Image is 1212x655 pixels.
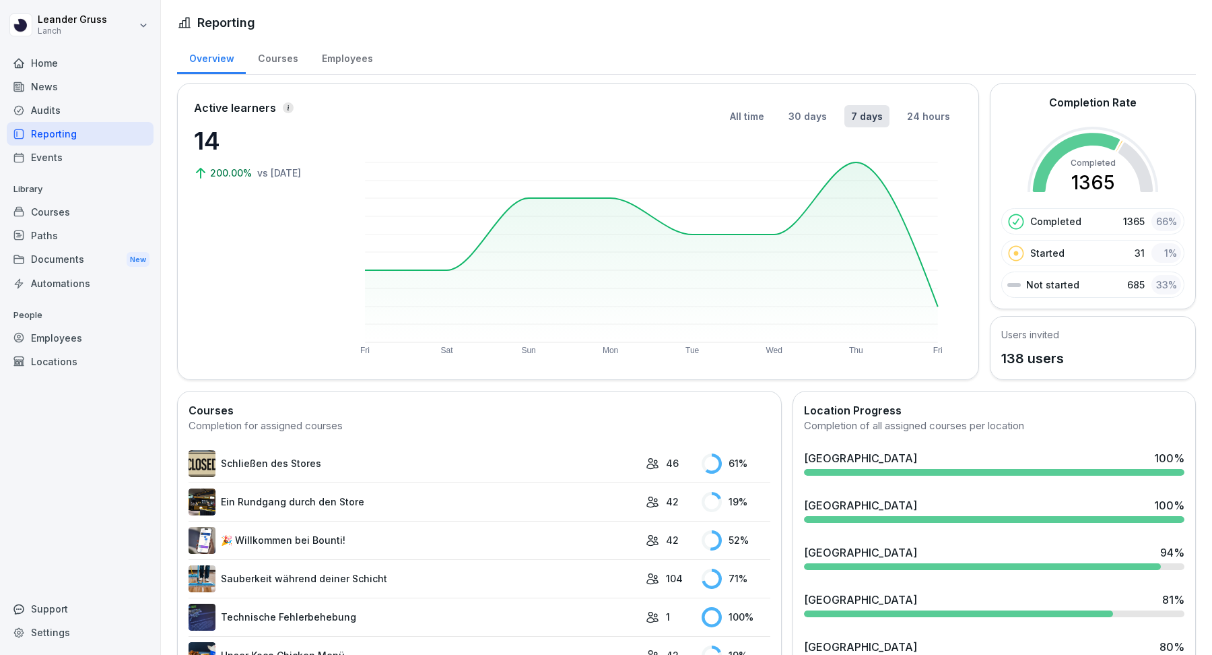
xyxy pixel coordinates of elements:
[1001,327,1064,342] h5: Users invited
[7,597,154,621] div: Support
[1030,246,1065,260] p: Started
[7,326,154,350] a: Employees
[189,565,215,592] img: mbzv0a1adexohu9durq61vss.png
[194,123,329,159] p: 14
[900,105,957,127] button: 24 hours
[1154,497,1184,513] div: 100 %
[1160,544,1184,561] div: 94 %
[666,571,683,586] p: 104
[666,456,679,470] p: 46
[7,146,154,169] a: Events
[7,224,154,247] a: Paths
[7,200,154,224] a: Courses
[7,247,154,272] div: Documents
[723,105,771,127] button: All time
[189,527,215,554] img: b4eu0mai1tdt6ksd7nlke1so.png
[210,166,255,180] p: 200.00%
[189,604,639,631] a: Technische Fehlerbehebung
[933,346,943,355] text: Fri
[799,492,1190,528] a: [GEOGRAPHIC_DATA]100%
[702,492,770,512] div: 19 %
[804,402,1184,418] h2: Location Progress
[766,346,782,355] text: Wed
[1135,246,1145,260] p: 31
[189,450,639,477] a: Schließen des Stores
[177,40,246,74] a: Overview
[1030,214,1081,228] p: Completed
[7,350,154,373] a: Locations
[1159,639,1184,655] div: 80 %
[666,533,679,547] p: 42
[7,75,154,98] a: News
[804,418,1184,434] div: Completion of all assigned courses per location
[799,539,1190,575] a: [GEOGRAPHIC_DATA]94%
[1127,278,1145,292] p: 685
[257,166,301,180] p: vs [DATE]
[1154,450,1184,466] div: 100 %
[189,489,215,516] img: p2eq5f8mwzuhp3nfjo37mymy.png
[1151,243,1181,263] div: 1 %
[7,179,154,200] p: Library
[1123,214,1145,228] p: 1365
[189,565,639,592] a: Sauberkeit während deiner Schicht
[7,621,154,644] a: Settings
[799,586,1190,623] a: [GEOGRAPHIC_DATA]81%
[197,13,255,32] h1: Reporting
[702,454,770,474] div: 61 %
[799,445,1190,481] a: [GEOGRAPHIC_DATA]100%
[310,40,384,74] a: Employees
[1001,348,1064,369] p: 138 users
[127,252,149,268] div: New
[189,402,770,418] h2: Courses
[603,346,618,355] text: Mon
[1151,275,1181,294] div: 33 %
[38,26,107,36] p: Lanch
[7,272,154,295] a: Automations
[804,544,917,561] div: [GEOGRAPHIC_DATA]
[194,100,276,116] p: Active learners
[702,569,770,589] div: 71 %
[189,604,215,631] img: vhbi86uiei44fmstf7yrj8ki.png
[360,346,370,355] text: Fri
[849,346,863,355] text: Thu
[521,346,535,355] text: Sun
[189,450,215,477] img: tah9yxvkym2pvszjriwubpkx.png
[804,497,917,513] div: [GEOGRAPHIC_DATA]
[1049,94,1137,111] h2: Completion Rate
[189,527,639,554] a: 🎉 Willkommen bei Bounti!
[1026,278,1079,292] p: Not started
[246,40,310,74] a: Courses
[440,346,453,355] text: Sat
[804,592,917,608] div: [GEOGRAPHIC_DATA]
[666,610,670,624] p: 1
[7,305,154,326] p: People
[7,51,154,75] a: Home
[7,122,154,146] a: Reporting
[804,639,917,655] div: [GEOGRAPHIC_DATA]
[702,607,770,627] div: 100 %
[844,105,889,127] button: 7 days
[7,247,154,272] a: DocumentsNew
[38,14,107,26] p: Leander Gruss
[189,489,639,516] a: Ein Rundgang durch den Store
[804,450,917,466] div: [GEOGRAPHIC_DATA]
[782,105,834,127] button: 30 days
[1151,212,1181,231] div: 66 %
[685,346,700,355] text: Tue
[189,418,770,434] div: Completion for assigned courses
[7,98,154,122] a: Audits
